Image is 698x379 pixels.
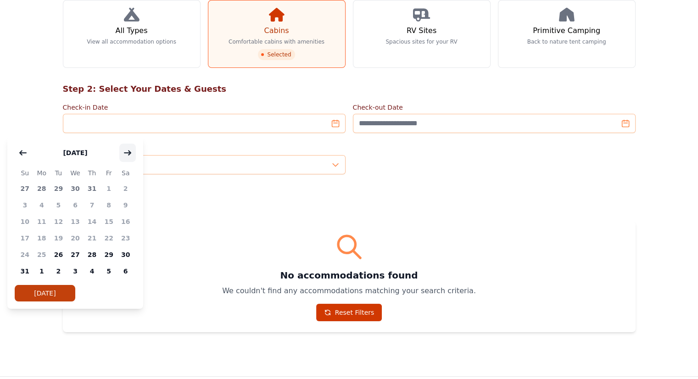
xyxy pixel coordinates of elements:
span: 28 [34,180,50,197]
span: 10 [17,213,34,230]
span: 16 [117,213,134,230]
span: 25 [34,246,50,263]
span: Su [17,167,34,178]
label: Number of Guests [63,144,346,153]
p: View all accommodation options [87,38,176,45]
span: 5 [101,263,117,279]
span: 4 [34,197,50,213]
span: 15 [101,213,117,230]
span: Sa [117,167,134,178]
span: 12 [50,213,67,230]
button: [DATE] [54,144,96,162]
span: 29 [50,180,67,197]
h2: Step 2: Select Your Dates & Guests [63,83,636,95]
span: 21 [84,230,101,246]
span: 1 [34,263,50,279]
p: Back to nature tent camping [527,38,606,45]
span: 27 [17,180,34,197]
span: 30 [117,246,134,263]
span: 20 [67,230,84,246]
span: 29 [101,246,117,263]
h3: All Types [115,25,147,36]
span: 24 [17,246,34,263]
span: We [67,167,84,178]
span: 2 [50,263,67,279]
span: Tu [50,167,67,178]
span: 22 [101,230,117,246]
span: 2 [117,180,134,197]
span: 30 [67,180,84,197]
span: 4 [84,263,101,279]
span: Selected [258,49,295,60]
span: 19 [50,230,67,246]
p: Comfortable cabins with amenities [229,38,324,45]
span: 14 [84,213,101,230]
h3: Primitive Camping [533,25,600,36]
span: 6 [117,263,134,279]
span: 26 [50,246,67,263]
h3: RV Sites [407,25,436,36]
span: 13 [67,213,84,230]
span: Mo [34,167,50,178]
h3: No accommodations found [74,269,625,282]
span: 9 [117,197,134,213]
label: Check-in Date [63,103,346,112]
p: We couldn't find any accommodations matching your search criteria. [74,285,625,296]
span: 7 [84,197,101,213]
span: Fr [101,167,117,178]
span: Th [84,167,101,178]
h3: Cabins [264,25,289,36]
span: 23 [117,230,134,246]
span: 31 [84,180,101,197]
span: 5 [50,197,67,213]
span: 11 [34,213,50,230]
span: 27 [67,246,84,263]
span: 8 [101,197,117,213]
span: 17 [17,230,34,246]
span: 28 [84,246,101,263]
span: 18 [34,230,50,246]
p: Spacious sites for your RV [385,38,457,45]
span: 3 [67,263,84,279]
span: 1 [101,180,117,197]
a: Reset Filters [316,304,382,321]
button: [DATE] [15,285,75,301]
span: 31 [17,263,34,279]
span: 6 [67,197,84,213]
label: Check-out Date [353,103,636,112]
span: 3 [17,197,34,213]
